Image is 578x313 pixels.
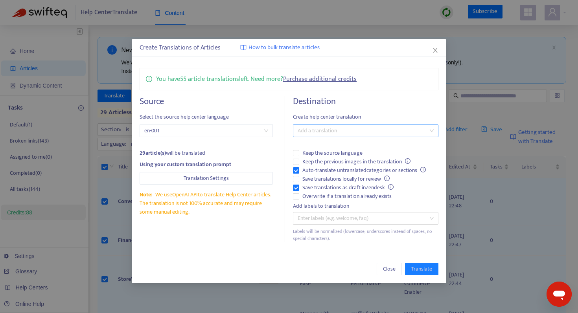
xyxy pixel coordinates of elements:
span: Save translations as draft in Zendesk [299,183,397,192]
span: Close [383,265,396,273]
a: OpenAI API [172,190,198,199]
span: info-circle [146,74,152,82]
span: info-circle [405,158,410,164]
div: will be translated [140,149,273,157]
span: Keep the source language [299,149,366,157]
a: Purchase additional credits [283,74,357,84]
div: We use to translate Help Center articles. The translation is not 100% accurate and may require so... [140,190,273,216]
button: Close [431,46,440,55]
a: How to bulk translate articles [240,43,320,52]
span: Auto-translate untranslated categories or sections [299,166,429,175]
span: close [432,47,438,53]
span: Note: [140,190,152,199]
div: Add labels to translation [293,202,438,210]
h4: Destination [293,96,438,107]
div: Labels will be normalized (lowercase, underscores instead of spaces, no special characters). [293,228,438,243]
div: Create Translations of Articles [140,43,438,53]
span: Select the source help center language [140,113,273,121]
div: Using your custom translation prompt [140,160,273,169]
span: Save translations locally for review [299,175,393,183]
p: You have 55 article translations left. Need more? [156,74,357,84]
span: Translation Settings [184,174,229,183]
span: info-circle [384,176,390,181]
span: How to bulk translate articles [249,43,320,52]
button: Close [377,263,402,275]
span: Keep the previous images in the translation [299,157,414,166]
span: info-circle [420,167,426,172]
button: Translate [405,263,438,275]
h4: Source [140,96,273,107]
button: Translation Settings [140,172,273,185]
strong: 29 article(s) [140,148,166,157]
span: info-circle [388,184,394,190]
span: Overwrite if a translation already exists [299,192,395,201]
img: image-link [240,44,247,51]
iframe: メッセージングウィンドウの起動ボタン、進行中の会話 [547,282,572,307]
span: en-001 [144,125,268,137]
span: Create help center translation [293,113,438,121]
